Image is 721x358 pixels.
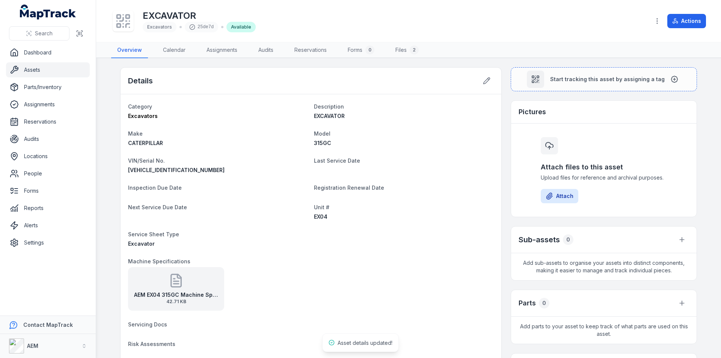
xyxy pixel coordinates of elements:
[128,167,225,173] span: [VEHICLE_IDENTIFICATION_NUMBER]
[20,5,76,20] a: MapTrack
[6,114,90,129] a: Reservations
[147,24,172,30] span: Excavators
[6,166,90,181] a: People
[143,10,256,22] h1: EXCAVATOR
[6,235,90,250] a: Settings
[338,340,392,346] span: Asset details updated!
[128,130,143,137] span: Make
[541,174,667,181] span: Upload files for reference and archival purposes.
[314,140,331,146] span: 315GC
[667,14,706,28] button: Actions
[128,113,158,119] span: Excavators
[9,26,69,41] button: Search
[128,184,182,191] span: Inspection Due Date
[226,22,256,32] div: Available
[111,42,148,58] a: Overview
[288,42,333,58] a: Reservations
[519,234,560,245] h2: Sub-assets
[128,103,152,110] span: Category
[342,42,380,58] a: Forms0
[128,140,163,146] span: CATERPILLAR
[511,253,697,280] span: Add sub-assets to organise your assets into distinct components, making it easier to manage and t...
[128,231,179,237] span: Service Sheet Type
[519,298,536,308] h3: Parts
[6,97,90,112] a: Assignments
[511,67,697,91] button: Start tracking this asset by assigning a tag
[6,131,90,147] a: Audits
[157,42,192,58] a: Calendar
[541,162,667,172] h3: Attach files to this asset
[128,341,175,347] span: Risk Assessments
[563,234,573,245] div: 0
[314,157,360,164] span: Last Service Date
[6,45,90,60] a: Dashboard
[519,107,546,117] h3: Pictures
[27,343,38,349] strong: AEM
[134,291,218,299] strong: AEM EX04 315GC Machine Specifications
[389,42,425,58] a: Files2
[128,258,190,264] span: Machine Specifications
[410,45,419,54] div: 2
[6,80,90,95] a: Parts/Inventory
[128,204,187,210] span: Next Service Due Date
[511,317,697,344] span: Add parts to your asset to keep track of what parts are used on this asset.
[23,322,73,328] strong: Contact MapTrack
[6,201,90,216] a: Reports
[314,113,345,119] span: EXCAVATOR
[314,103,344,110] span: Description
[314,213,327,220] span: EX04
[128,157,165,164] span: VIN/Serial No.
[35,30,53,37] span: Search
[314,204,329,210] span: Unit #
[252,42,279,58] a: Audits
[6,218,90,233] a: Alerts
[541,189,578,203] button: Attach
[539,298,549,308] div: 0
[128,76,153,86] h2: Details
[314,130,330,137] span: Model
[185,22,218,32] div: 25de7d
[6,149,90,164] a: Locations
[6,62,90,77] a: Assets
[201,42,243,58] a: Assignments
[365,45,374,54] div: 0
[314,184,384,191] span: Registration Renewal Date
[128,240,155,247] span: Excavator
[6,183,90,198] a: Forms
[128,321,167,328] span: Servicing Docs
[134,299,218,305] span: 42.71 KB
[550,76,665,83] span: Start tracking this asset by assigning a tag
